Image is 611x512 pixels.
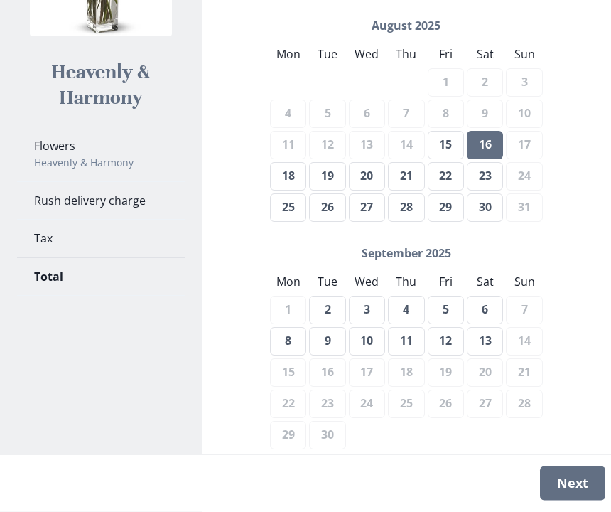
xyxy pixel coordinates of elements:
button: Select 2025-08-19 [309,163,345,191]
button: Select 2025-08-17 [506,132,542,160]
td: $7.35 [183,220,259,259]
button: Select 2025-08-06 [349,100,385,129]
li: Wed [349,46,385,66]
p: Heavenly & Harmony [34,156,166,171]
button: Select 2025-08-03 [506,69,542,97]
button: Select 2025-09-26 [428,390,464,419]
button: Select 2025-08-23 [467,163,503,191]
li: Tue [309,274,345,294]
button: Select 2025-08-16 [467,132,503,160]
button: Select 2025-09-07 [506,297,542,325]
li: Mon [270,46,306,66]
button: Select 2025-08-25 [270,194,306,223]
li: Sat [467,274,503,294]
button: Select 2025-09-03 [349,297,385,325]
button: Select 2025-08-21 [388,163,424,191]
button: Select 2025-09-04 [388,297,424,325]
p: Flowers [34,139,166,154]
li: Sun [506,46,542,66]
button: Select 2025-09-06 [467,297,503,325]
button: Select 2025-08-30 [467,194,503,223]
button: Select 2025-09-22 [270,390,306,419]
button: Select 2025-08-05 [309,100,345,129]
button: Select 2025-09-13 [467,328,503,356]
button: Select 2025-09-20 [467,359,503,388]
li: Fri [428,274,464,294]
button: Select 2025-09-12 [428,328,464,356]
li: Thu [388,274,424,294]
button: Select 2025-09-27 [467,390,503,419]
button: Select 2025-09-21 [506,359,542,388]
button: Select 2025-08-14 [388,132,424,160]
button: Select 2025-09-02 [309,297,345,325]
h4: August 2025 [270,18,543,35]
button: Select 2025-09-16 [309,359,345,388]
button: Select 2025-08-02 [467,69,503,97]
button: Select 2025-09-28 [506,390,542,419]
li: Thu [388,46,424,66]
button: Select 2025-09-25 [388,390,424,419]
button: Select 2025-08-18 [270,163,306,191]
button: Select 2025-09-23 [309,390,345,419]
strong: Total [34,270,63,285]
button: Select 2025-09-05 [428,297,464,325]
button: Select 2025-08-28 [388,194,424,223]
button: Select 2025-09-10 [349,328,385,356]
button: Select 2025-08-07 [388,100,424,129]
td: Rush delivery charge [17,183,183,220]
li: Wed [349,274,385,294]
button: Select 2025-09-17 [349,359,385,388]
button: Select 2025-09-30 [309,422,345,450]
button: Next [540,466,605,501]
button: Select 2025-08-31 [506,194,542,223]
li: Sat [467,46,503,66]
button: Select 2025-08-26 [309,194,345,223]
button: Select 2025-08-08 [428,100,464,129]
button: Select 2025-08-09 [467,100,503,129]
button: Select 2025-08-12 [309,132,345,160]
button: Select 2025-09-15 [270,359,306,388]
button: Select 2025-08-13 [349,132,385,160]
button: Select 2025-08-29 [428,194,464,223]
button: Select 2025-09-14 [506,328,542,356]
h2: Heavenly & Harmony [17,60,185,111]
button: Select 2025-09-01 [270,297,306,325]
li: Fri [428,46,464,66]
button: Select 2025-08-20 [349,163,385,191]
button: Select 2025-08-11 [270,132,306,160]
li: Mon [270,274,306,294]
li: Sun [506,274,542,294]
td: $19.99 [183,183,259,220]
button: Select 2025-09-11 [388,328,424,356]
button: Select 2025-09-18 [388,359,424,388]
button: Select 2025-08-22 [428,163,464,191]
td: $84.95 [183,128,259,183]
button: Select 2025-08-15 [428,132,464,160]
button: Select 2025-09-29 [270,422,306,450]
button: Select 2025-08-27 [349,194,385,223]
button: Select 2025-08-01 [428,69,464,97]
h4: September 2025 [270,245,543,262]
button: Select 2025-09-19 [428,359,464,388]
button: Select 2025-08-04 [270,100,306,129]
button: Select 2025-09-24 [349,390,385,419]
li: Tue [309,46,345,66]
button: Select 2025-09-08 [270,328,306,356]
td: Tax [17,220,183,259]
button: Select 2025-08-10 [506,100,542,129]
button: Select 2025-08-24 [506,163,542,191]
button: Select 2025-09-09 [309,328,345,356]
